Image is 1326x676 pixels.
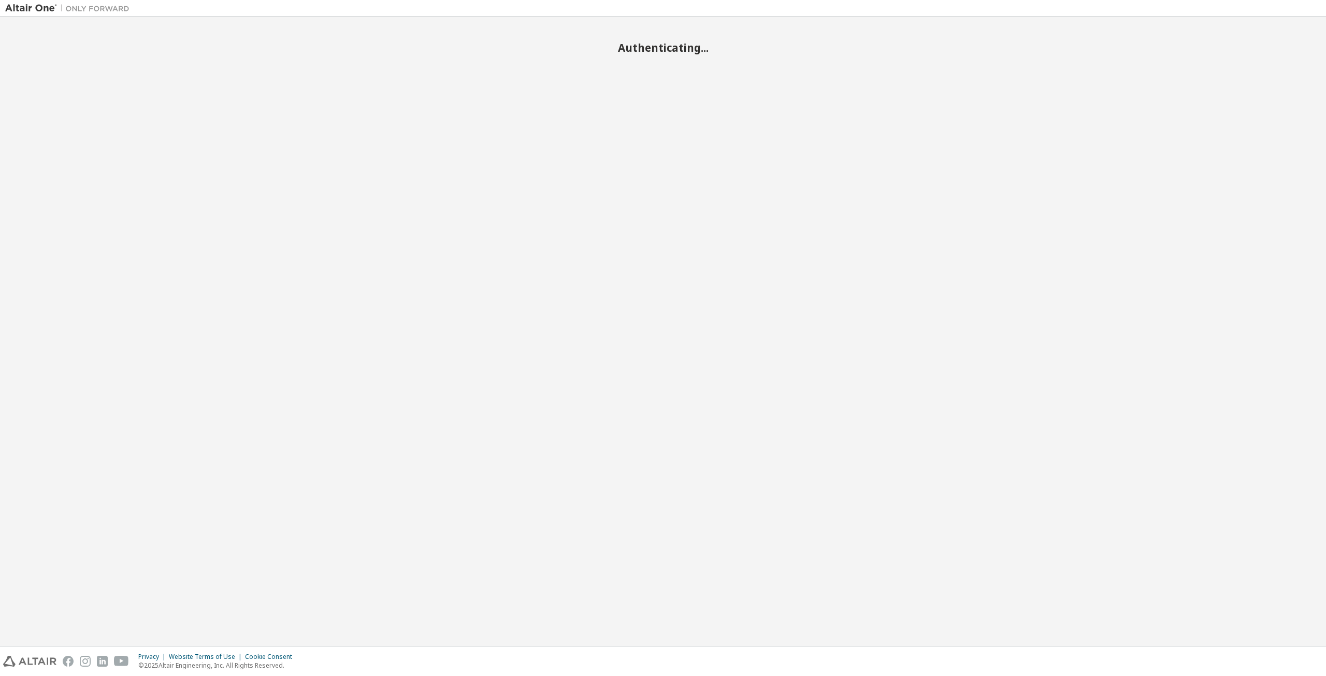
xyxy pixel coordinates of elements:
img: facebook.svg [63,656,74,667]
div: Website Terms of Use [169,653,245,661]
img: youtube.svg [114,656,129,667]
div: Cookie Consent [245,653,298,661]
img: instagram.svg [80,656,91,667]
img: linkedin.svg [97,656,108,667]
div: Privacy [138,653,169,661]
img: altair_logo.svg [3,656,56,667]
img: Altair One [5,3,135,13]
h2: Authenticating... [5,41,1321,54]
p: © 2025 Altair Engineering, Inc. All Rights Reserved. [138,661,298,670]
